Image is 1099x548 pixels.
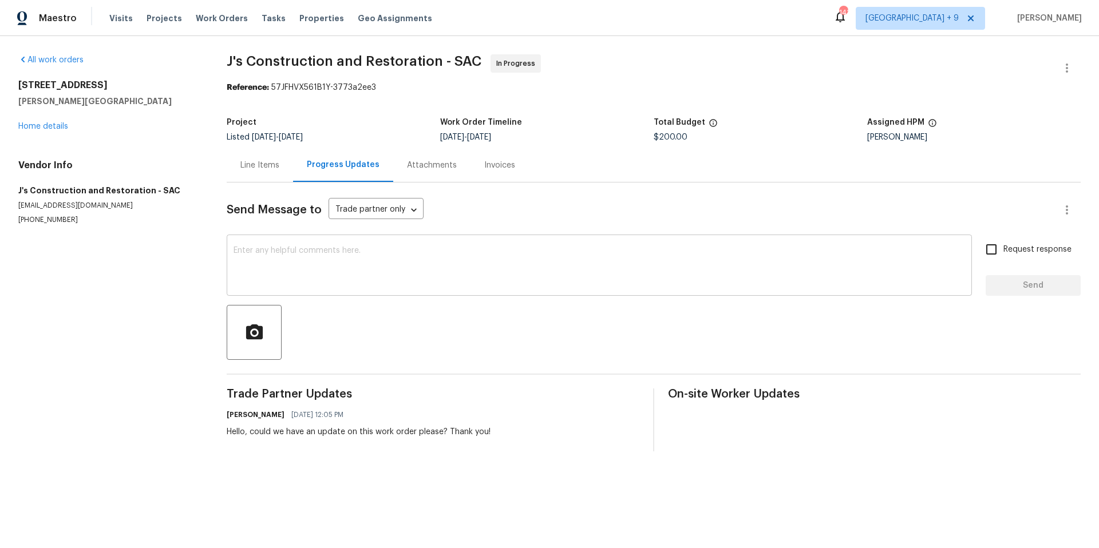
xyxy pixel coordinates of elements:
div: Progress Updates [307,159,379,170]
span: $200.00 [654,133,687,141]
span: J's Construction and Restoration - SAC [227,54,481,68]
span: - [252,133,303,141]
h5: [PERSON_NAME][GEOGRAPHIC_DATA] [18,96,199,107]
h5: Total Budget [654,118,705,126]
span: Request response [1003,244,1072,256]
span: The hpm assigned to this work order. [928,118,937,133]
h5: Assigned HPM [867,118,924,126]
span: Properties [299,13,344,24]
div: [PERSON_NAME] [867,133,1081,141]
h2: [STREET_ADDRESS] [18,80,199,91]
b: Reference: [227,84,269,92]
span: Maestro [39,13,77,24]
span: Listed [227,133,303,141]
div: Line Items [240,160,279,171]
p: [PHONE_NUMBER] [18,215,199,225]
p: [EMAIL_ADDRESS][DOMAIN_NAME] [18,201,199,211]
a: Home details [18,122,68,130]
span: In Progress [496,58,540,69]
div: 141 [839,7,847,18]
span: Tasks [262,14,286,22]
span: Trade Partner Updates [227,388,639,400]
span: - [440,133,491,141]
span: Send Message to [227,204,322,216]
h5: J's Construction and Restoration - SAC [18,185,199,196]
span: Visits [109,13,133,24]
a: All work orders [18,56,84,64]
div: Hello, could we have an update on this work order please? Thank you! [227,426,491,438]
div: Attachments [407,160,457,171]
span: [DATE] 12:05 PM [291,409,343,420]
div: Trade partner only [329,201,424,220]
div: Invoices [484,160,515,171]
span: Work Orders [196,13,248,24]
span: The total cost of line items that have been proposed by Opendoor. This sum includes line items th... [709,118,718,133]
span: [DATE] [467,133,491,141]
h6: [PERSON_NAME] [227,409,284,420]
div: 57JFHVX561B1Y-3773a2ee3 [227,82,1081,93]
span: [GEOGRAPHIC_DATA] + 9 [865,13,959,24]
span: Geo Assignments [358,13,432,24]
span: [PERSON_NAME] [1013,13,1082,24]
span: [DATE] [440,133,464,141]
h5: Work Order Timeline [440,118,522,126]
h5: Project [227,118,256,126]
span: Projects [147,13,182,24]
h4: Vendor Info [18,160,199,171]
span: [DATE] [279,133,303,141]
span: [DATE] [252,133,276,141]
span: On-site Worker Updates [668,388,1081,400]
